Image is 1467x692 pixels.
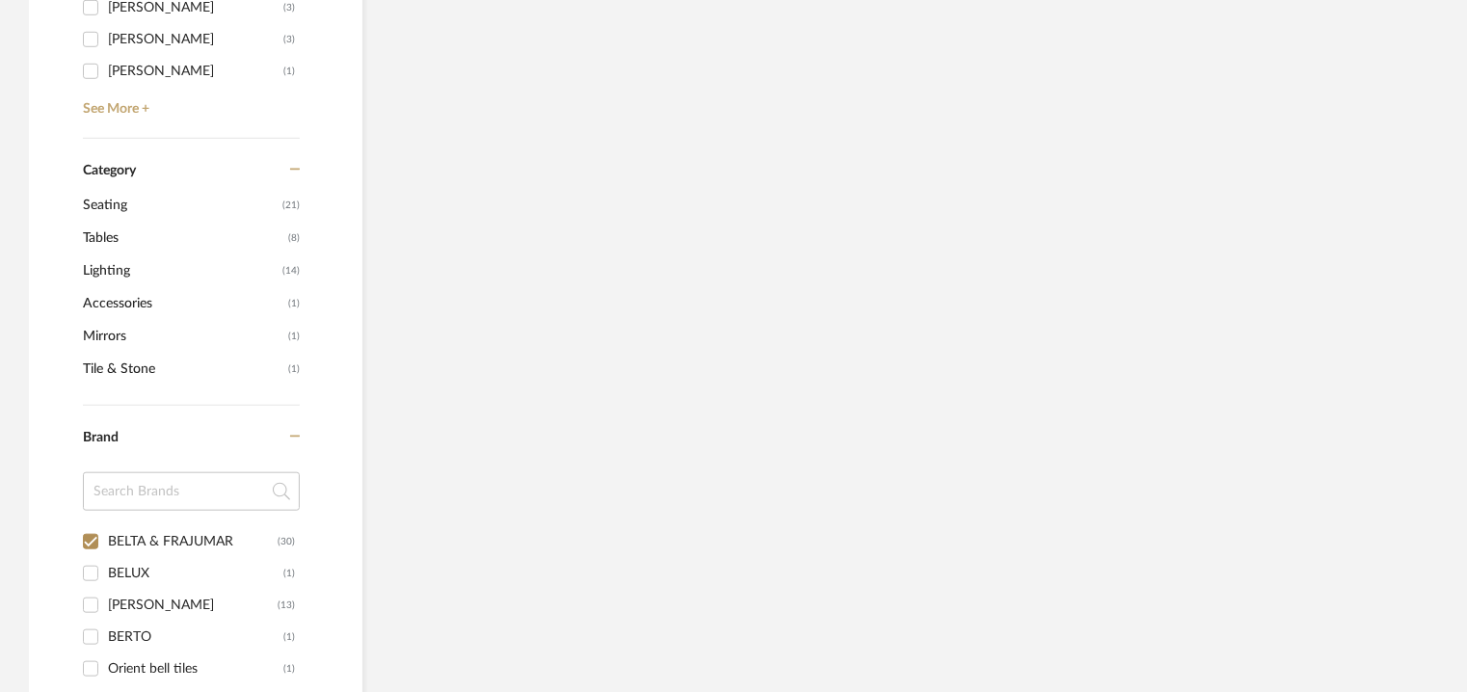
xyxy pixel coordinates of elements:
div: [PERSON_NAME] [108,56,283,87]
div: (1) [283,56,295,87]
span: (14) [282,255,300,286]
div: [PERSON_NAME] [108,590,278,621]
div: (13) [278,590,295,621]
span: Category [83,163,136,179]
div: BELTA & FRAJUMAR [108,526,278,557]
div: (1) [283,622,295,652]
span: Accessories [83,287,283,320]
div: (1) [283,653,295,684]
span: (1) [288,288,300,319]
span: (1) [288,354,300,385]
span: Brand [83,431,119,444]
span: Tile & Stone [83,353,283,386]
span: Tables [83,222,283,254]
span: (1) [288,321,300,352]
a: See More + [78,87,300,118]
span: (8) [288,223,300,253]
span: Lighting [83,254,278,287]
div: (3) [283,24,295,55]
div: Orient bell tiles [108,653,283,684]
span: Mirrors [83,320,283,353]
span: Seating [83,189,278,222]
div: (30) [278,526,295,557]
div: BERTO [108,622,283,652]
div: (1) [283,558,295,589]
span: (21) [282,190,300,221]
div: BELUX [108,558,283,589]
input: Search Brands [83,472,300,511]
div: [PERSON_NAME] [108,24,283,55]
